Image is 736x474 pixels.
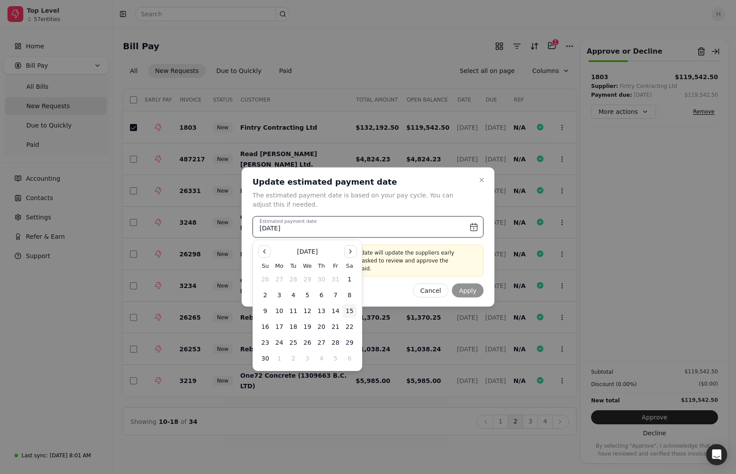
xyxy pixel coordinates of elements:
[258,288,272,302] button: Sunday, November 2nd, 2025
[314,351,328,365] button: Thursday, December 4th, 2025
[300,320,314,334] button: Wednesday, November 19th, 2025
[258,304,272,318] button: Sunday, November 9th, 2025
[272,288,286,302] button: Monday, November 3rd, 2025
[300,261,314,270] th: Wednesday
[260,218,317,225] label: Estimated payment date
[314,320,328,334] button: Thursday, November 20th, 2025
[258,272,272,286] button: Sunday, October 26th, 2025
[272,272,286,286] button: Monday, October 27th, 2025
[328,288,343,302] button: Friday, November 7th, 2025
[286,351,300,365] button: Tuesday, December 2nd, 2025
[314,335,328,350] button: Thursday, November 27th, 2025
[253,191,473,209] p: The estimated payment date is based on your pay cycle. You can adjust this if needed.
[258,245,271,258] button: Go to the Previous Month
[343,335,357,350] button: Saturday, November 29th, 2025
[271,249,465,273] p: Changing the estimated payment date will update the suppliers early payment fee. Your supplier wi...
[328,320,343,334] button: Friday, November 21st, 2025
[300,335,314,350] button: Wednesday, November 26th, 2025
[258,320,272,334] button: Sunday, November 16th, 2025
[286,320,300,334] button: Tuesday, November 18th, 2025
[272,320,286,334] button: Monday, November 17th, 2025
[258,335,272,350] button: Sunday, November 23rd, 2025
[328,304,343,318] button: Friday, November 14th, 2025
[300,304,314,318] button: Wednesday, November 12th, 2025
[328,351,343,365] button: Friday, December 5th, 2025
[344,245,357,258] button: Go to the Next Month
[328,261,343,270] th: Friday
[300,272,314,286] button: Wednesday, October 29th, 2025
[413,284,448,298] button: Cancel
[272,261,286,270] th: Monday
[258,261,272,270] th: Sunday
[343,320,357,334] button: Saturday, November 22nd, 2025
[272,351,286,365] button: Monday, December 1st, 2025
[343,288,357,302] button: Saturday, November 8th, 2025
[286,261,300,270] th: Tuesday
[272,304,286,318] button: Monday, November 10th, 2025
[314,261,328,270] th: Thursday
[286,335,300,350] button: Tuesday, November 25th, 2025
[343,304,357,318] button: Saturday, November 15th, 2025
[272,335,286,350] button: Monday, November 24th, 2025
[286,288,300,302] button: Tuesday, November 4th, 2025
[286,272,300,286] button: Tuesday, October 28th, 2025
[343,272,357,286] button: Saturday, November 1st, 2025
[258,261,357,365] table: November 2025
[328,272,343,286] button: Friday, October 31st, 2025
[314,288,328,302] button: Thursday, November 6th, 2025
[300,288,314,302] button: Wednesday, November 5th, 2025
[253,216,483,238] button: Estimated payment date
[253,177,473,187] h2: Update estimated payment date
[343,351,357,365] button: Saturday, December 6th, 2025
[300,351,314,365] button: Wednesday, December 3rd, 2025
[286,304,300,318] button: Tuesday, November 11th, 2025
[314,304,328,318] button: Thursday, November 13th, 2025
[314,272,328,286] button: Thursday, October 30th, 2025
[343,261,357,270] th: Saturday
[328,335,343,350] button: Friday, November 28th, 2025
[258,351,272,365] button: Sunday, November 30th, 2025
